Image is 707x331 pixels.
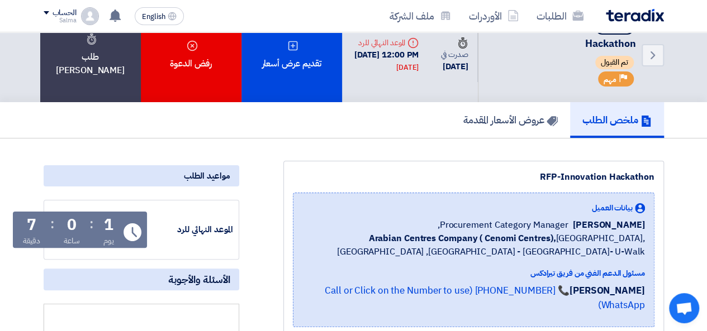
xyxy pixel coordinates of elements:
div: تقديم عرض أسعار [241,8,342,102]
span: تم القبول [595,56,634,69]
div: 0 [67,217,77,233]
div: مسئول الدعم الفني من فريق تيرادكس [302,267,645,279]
span: English [142,13,165,21]
div: : [50,214,54,234]
div: RFP-Innovation Hackathon [293,170,654,184]
h5: RFP-Innovation Hackathon [492,21,636,50]
div: يوم [103,235,114,247]
div: صدرت في [436,37,468,60]
div: [DATE] [436,60,468,73]
div: 7 [27,217,36,233]
a: 📞 [PHONE_NUMBER] (Call or Click on the Number to use WhatsApp) [325,284,645,312]
a: الأوردرات [460,3,528,29]
div: الحساب [53,8,77,18]
img: profile_test.png [81,7,99,25]
a: Open chat [669,293,699,323]
span: [PERSON_NAME] [573,218,645,232]
a: الطلبات [528,3,592,29]
div: دقيقة [23,235,40,247]
div: طلب [PERSON_NAME] [40,8,141,102]
a: ملخص الطلب [570,102,664,138]
div: 1 [104,217,113,233]
div: الموعد النهائي للرد [149,223,233,236]
b: Arabian Centres Company ( Cenomi Centres), [368,232,556,245]
div: [DATE] 12:00 PM [351,49,419,74]
a: ملف الشركة [381,3,460,29]
div: مواعيد الطلب [44,165,239,186]
a: عروض الأسعار المقدمة [451,102,570,138]
div: Salma [44,17,77,23]
span: الأسئلة والأجوبة [168,273,230,286]
div: ساعة [64,235,80,247]
span: بيانات العميل [592,202,633,214]
img: Teradix logo [606,9,664,22]
div: [DATE] [396,62,419,73]
button: English [135,7,184,25]
span: Procurement Category Manager, [438,218,568,232]
div: رفض الدعوة [141,8,241,102]
h5: ملخص الطلب [582,113,652,126]
div: : [89,214,93,234]
div: #71112 [601,25,628,32]
span: [GEOGRAPHIC_DATA], [GEOGRAPHIC_DATA] ,[GEOGRAPHIC_DATA] - [GEOGRAPHIC_DATA]- U-Walk [302,232,645,258]
span: RFP-Innovation Hackathon [516,21,636,51]
div: الموعد النهائي للرد [351,37,419,49]
span: مهم [604,74,616,85]
strong: [PERSON_NAME] [570,284,645,298]
h5: عروض الأسعار المقدمة [463,113,558,126]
